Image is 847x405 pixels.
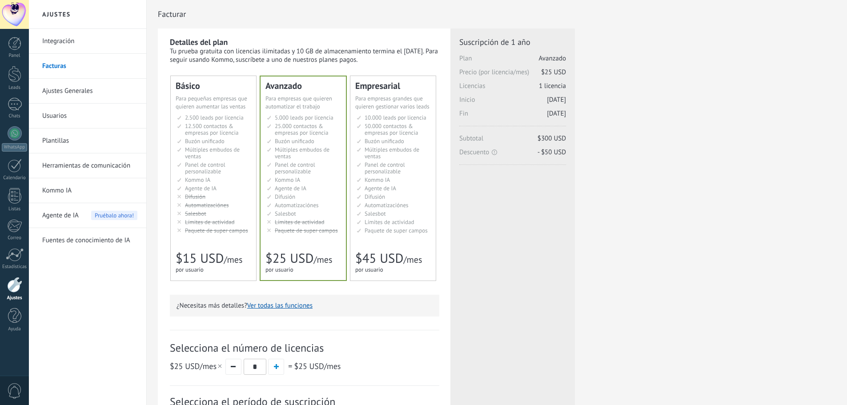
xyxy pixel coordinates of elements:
span: Buzón unificado [185,137,225,145]
span: Licencias [459,82,566,96]
a: Fuentes de conocimiento de IA [42,228,137,253]
a: Usuarios [42,104,137,128]
span: Salesbot [275,210,296,217]
span: Automatizaciónes [185,201,229,209]
span: por usuario [265,266,293,273]
span: Límites de actividad [185,218,235,226]
span: Agente de IA [42,203,79,228]
span: Plan [459,54,566,68]
li: Kommo IA [29,178,146,203]
span: Kommo IA [275,176,300,184]
div: WhatsApp [2,143,27,152]
span: $25 USD [541,68,566,76]
span: Precio (por licencia/mes) [459,68,566,82]
a: Kommo IA [42,178,137,203]
b: Detalles del plan [170,37,228,47]
span: Automatizaciónes [275,201,319,209]
span: Selecciona el número de licencias [170,341,439,355]
span: Inicio [459,96,566,109]
a: Ajustes Generales [42,79,137,104]
li: Facturas [29,54,146,79]
span: Buzón unificado [365,137,404,145]
a: Facturas [42,54,137,79]
div: Ayuda [2,326,28,332]
span: 2.500 leads por licencia [185,114,244,121]
span: Pruébalo ahora! [91,211,137,220]
span: Subtotal [459,134,566,148]
span: Facturar [158,9,186,19]
span: Paquete de super campos [185,227,248,234]
span: 25.000 contactos & empresas por licencia [275,122,328,136]
span: Kommo IA [365,176,390,184]
span: por usuario [355,266,383,273]
span: Agente de IA [365,184,396,192]
span: /mes [313,254,332,265]
span: Automatizaciónes [365,201,409,209]
span: /mes [170,361,223,371]
div: Empresarial [355,81,431,90]
span: = [288,361,292,371]
li: Agente de IA [29,203,146,228]
span: $25 USD [294,361,324,371]
div: Correo [2,235,28,241]
div: Avanzado [265,81,341,90]
span: Panel de control personalizable [365,161,405,175]
span: - $50 USD [538,148,566,156]
a: Plantillas [42,128,137,153]
p: ¿Necesitas más detalles? [177,301,433,310]
span: Agente de IA [275,184,306,192]
span: Difusión [275,193,295,200]
span: Agente de IA [185,184,217,192]
li: Usuarios [29,104,146,128]
span: $25 USD [170,361,200,371]
li: Plantillas [29,128,146,153]
div: Tu prueba gratuita con licencias ilimitadas y 10 GB de almacenamiento termina el [DATE]. Para seg... [170,47,439,64]
span: Salesbot [185,210,206,217]
div: Listas [2,206,28,212]
span: $300 USD [538,134,566,143]
span: Paquete de super campos [275,227,338,234]
span: Suscripción de 1 año [459,37,566,47]
span: [DATE] [547,109,566,118]
li: Integración [29,29,146,54]
span: 12.500 contactos & empresas por licencia [185,122,238,136]
span: Múltiples embudos de ventas [365,146,419,160]
span: 5.000 leads por licencia [275,114,333,121]
span: Para empresas grandes que quieren gestionar varios leads [355,95,430,110]
span: $45 USD [355,250,403,267]
div: Panel [2,53,28,59]
div: Básico [176,81,251,90]
span: /mes [403,254,422,265]
span: Límites de actividad [275,218,325,226]
span: Kommo IA [185,176,210,184]
span: Paquete de super campos [365,227,428,234]
button: Ver todas las funciones [247,301,313,310]
span: Múltiples embudos de ventas [275,146,329,160]
a: Agente de IA Pruébalo ahora! [42,203,137,228]
span: Difusión [185,193,205,200]
span: /mes [224,254,242,265]
span: Fin [459,109,566,123]
span: Avanzado [539,54,566,63]
span: 10.000 leads por licencia [365,114,426,121]
span: por usuario [176,266,204,273]
div: Ajustes [2,295,28,301]
span: 50.000 contactos & empresas por licencia [365,122,418,136]
li: Ajustes Generales [29,79,146,104]
span: Salesbot [365,210,386,217]
span: [DATE] [547,96,566,104]
span: Para empresas que quieren automatizar el trabajo [265,95,332,110]
span: Difusión [365,193,385,200]
span: 1 licencia [539,82,566,90]
div: Chats [2,113,28,119]
span: Descuento [459,148,566,156]
span: Múltiples embudos de ventas [185,146,240,160]
span: Para pequeñas empresas que quieren aumentar las ventas [176,95,247,110]
span: Panel de control personalizable [275,161,315,175]
div: Estadísticas [2,264,28,270]
span: $25 USD [265,250,313,267]
div: Calendario [2,175,28,181]
li: Fuentes de conocimiento de IA [29,228,146,253]
span: /mes [294,361,341,371]
div: Leads [2,85,28,91]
